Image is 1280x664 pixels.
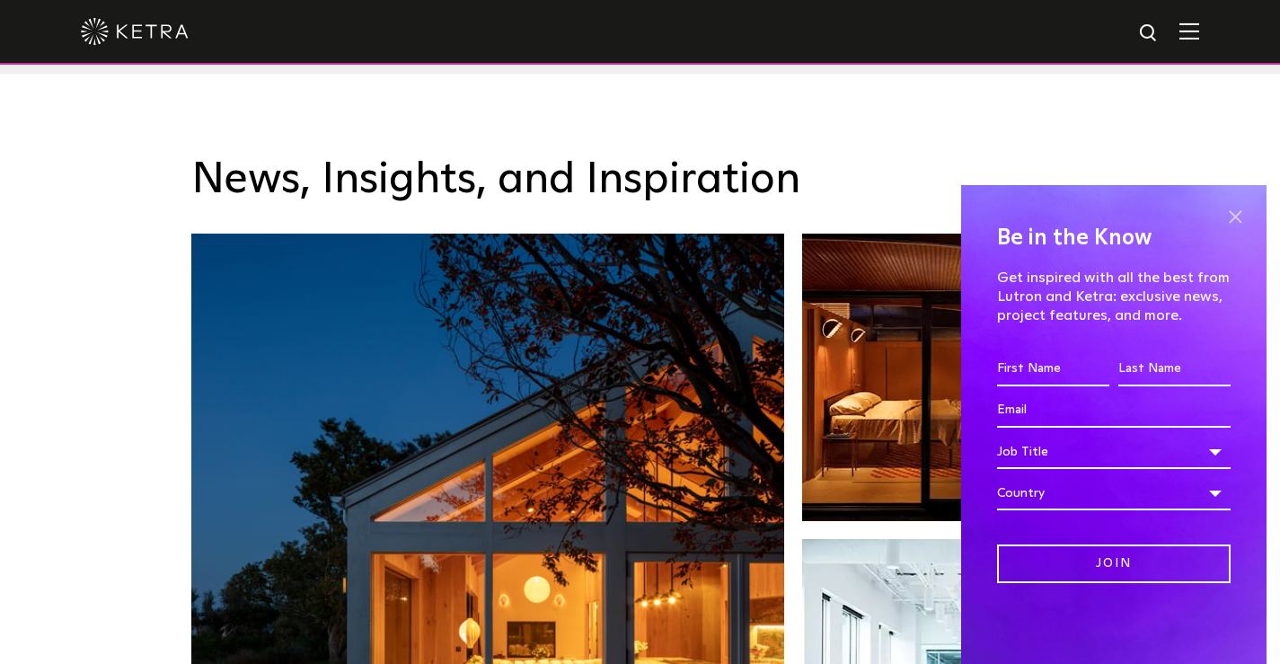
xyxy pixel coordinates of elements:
[1179,22,1199,40] img: Hamburger%20Nav.svg
[81,18,189,45] img: ketra-logo-2019-white
[997,544,1231,583] input: Join
[997,435,1231,469] div: Job Title
[997,221,1231,255] h4: Be in the Know
[1138,22,1161,45] img: search icon
[997,394,1231,428] input: Email
[997,476,1231,510] div: Country
[1118,352,1231,386] input: Last Name
[997,352,1109,386] input: First Name
[191,155,1090,207] h3: News, Insights, and Inspiration
[997,269,1231,324] p: Get inspired with all the best from Lutron and Ketra: exclusive news, project features, and more.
